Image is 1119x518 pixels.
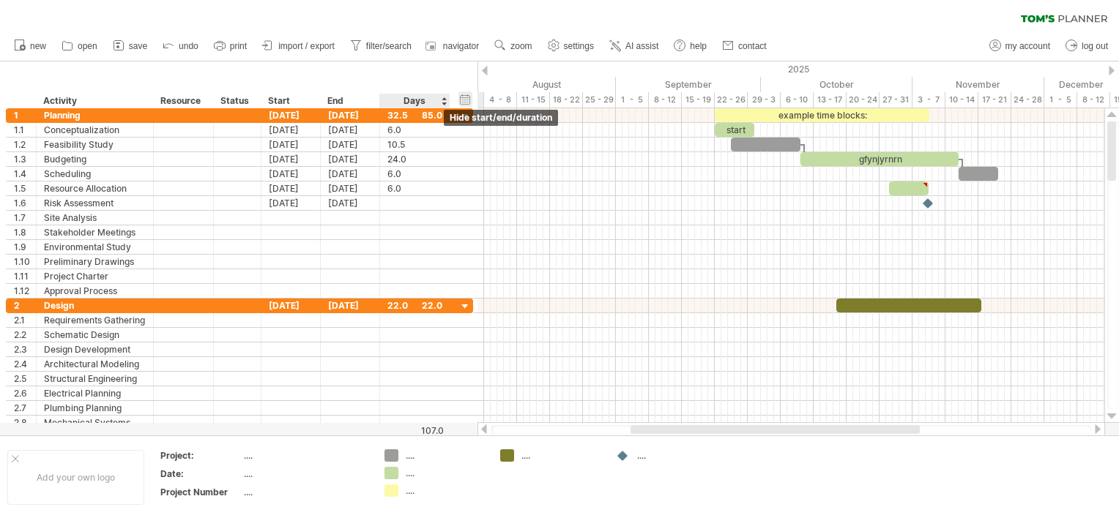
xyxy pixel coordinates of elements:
[244,468,367,480] div: ....
[637,449,717,462] div: ....
[7,450,144,505] div: Add your own logo
[800,152,959,166] div: gfynjyrnrn
[261,196,321,210] div: [DATE]
[30,41,46,51] span: new
[387,181,442,195] div: 6.0
[718,37,771,56] a: contact
[761,77,912,92] div: October 2025
[366,41,412,51] span: filter/search
[321,108,380,122] div: [DATE]
[14,372,36,386] div: 2.5
[814,92,847,108] div: 13 - 17
[261,123,321,137] div: [DATE]
[346,37,416,56] a: filter/search
[44,416,146,429] div: Mechanical Systems Design
[210,37,251,56] a: print
[44,342,146,356] div: Design Development
[159,37,203,56] a: undo
[321,167,380,181] div: [DATE]
[261,138,321,151] div: [DATE]
[14,138,36,151] div: 1.2
[14,357,36,371] div: 2.4
[44,401,146,415] div: Plumbing Planning
[14,123,36,137] div: 1.1
[406,449,486,462] div: ....
[517,92,550,108] div: 11 - 15
[387,152,442,166] div: 24.0
[387,108,442,122] div: 32.5
[244,486,367,498] div: ....
[649,92,682,108] div: 8 - 12
[14,269,36,283] div: 1.11
[109,37,152,56] a: save
[748,92,781,108] div: 29 - 3
[160,486,241,498] div: Project Number
[715,92,748,108] div: 22 - 26
[44,240,146,254] div: Environmental Study
[544,37,598,56] a: settings
[1062,37,1112,56] a: log out
[14,342,36,356] div: 2.3
[261,108,321,122] div: [DATE]
[129,41,147,51] span: save
[1011,92,1044,108] div: 24 - 28
[550,92,583,108] div: 18 - 22
[387,138,442,151] div: 10.5
[78,41,97,51] span: open
[14,152,36,166] div: 1.3
[682,92,715,108] div: 15 - 19
[14,416,36,429] div: 2.8
[268,94,312,108] div: Start
[321,138,380,151] div: [DATE]
[44,284,146,298] div: Approval Process
[1082,41,1108,51] span: log out
[738,41,767,51] span: contact
[261,299,321,312] div: [DATE]
[625,41,658,51] span: AI assist
[44,372,146,386] div: Structural Engineering
[387,167,442,181] div: 6.0
[259,37,339,56] a: import / export
[43,94,145,108] div: Activity
[1077,92,1110,108] div: 8 - 12
[14,196,36,210] div: 1.6
[44,357,146,371] div: Architectural Modeling
[521,449,601,462] div: ....
[220,94,253,108] div: Status
[321,181,380,195] div: [DATE]
[379,94,449,108] div: Days
[690,41,707,51] span: help
[450,112,552,123] span: hide start/end/duration
[423,37,483,56] a: navigator
[564,41,594,51] span: settings
[14,255,36,269] div: 1.10
[1044,92,1077,108] div: 1 - 5
[986,37,1055,56] a: my account
[244,449,367,462] div: ....
[1005,41,1050,51] span: my account
[44,167,146,181] div: Scheduling
[14,181,36,195] div: 1.5
[261,181,321,195] div: [DATE]
[44,225,146,239] div: Stakeholder Meetings
[44,386,146,400] div: Electrical Planning
[44,313,146,327] div: Requirements Gathering
[44,328,146,342] div: Schematic Design
[321,152,380,166] div: [DATE]
[912,77,1044,92] div: November 2025
[14,240,36,254] div: 1.9
[160,94,205,108] div: Resource
[44,211,146,225] div: Site Analysis
[583,92,616,108] div: 25 - 29
[880,92,912,108] div: 27 - 31
[44,181,146,195] div: Resource Allocation
[715,108,929,122] div: example time blocks:
[606,37,663,56] a: AI assist
[14,167,36,181] div: 1.4
[14,108,36,122] div: 1
[10,37,51,56] a: new
[443,41,479,51] span: navigator
[44,123,146,137] div: Conceptualization
[781,92,814,108] div: 6 - 10
[510,41,532,51] span: zoom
